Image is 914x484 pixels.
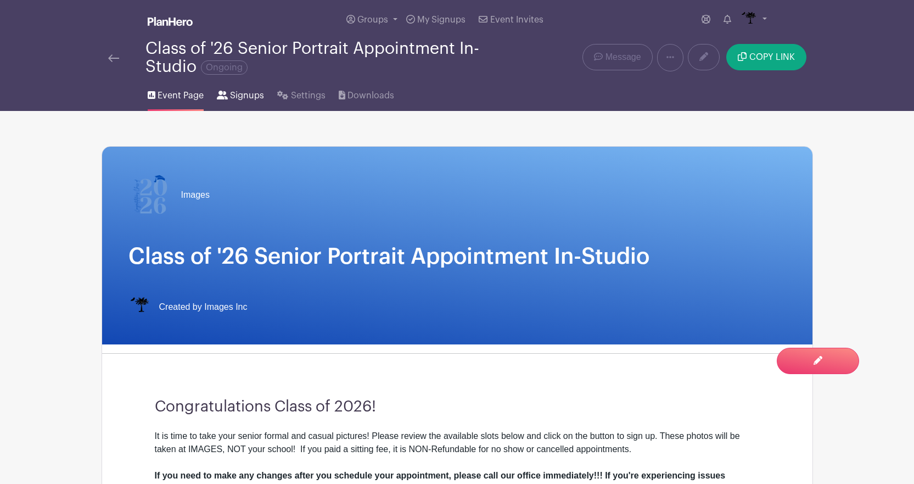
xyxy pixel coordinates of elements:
[605,51,641,64] span: Message
[217,76,264,111] a: Signups
[490,15,543,24] span: Event Invites
[357,15,388,24] span: Groups
[128,173,172,217] img: 2026%20logo%20(2).png
[740,11,758,29] img: IMAGES%20logo%20transparenT%20PNG%20s.png
[277,76,325,111] a: Settings
[726,44,806,70] button: COPY LINK
[128,296,150,318] img: IMAGES%20logo%20transparenT%20PNG%20s.png
[417,15,466,24] span: My Signups
[155,398,760,416] h3: Congratulations Class of 2026!
[291,89,326,102] span: Settings
[148,17,193,26] img: logo_white-6c42ec7e38ccf1d336a20a19083b03d10ae64f83f12c07503d8b9e83406b4c7d.svg
[158,89,204,102] span: Event Page
[155,430,760,456] div: It is time to take your senior formal and casual pictures! Please review the available slots belo...
[159,301,248,314] span: Created by Images Inc
[749,53,795,62] span: COPY LINK
[148,76,204,111] a: Event Page
[181,188,210,202] span: Images
[108,54,119,62] img: back-arrow-29a5d9b10d5bd6ae65dc969a981735edf675c4d7a1fe02e03b50dbd4ba3cdb55.svg
[145,40,501,76] div: Class of '26 Senior Portrait Appointment In-Studio
[230,89,264,102] span: Signups
[347,89,394,102] span: Downloads
[128,243,786,270] h1: Class of '26 Senior Portrait Appointment In-Studio
[582,44,652,70] a: Message
[339,76,394,111] a: Downloads
[201,60,248,75] span: Ongoing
